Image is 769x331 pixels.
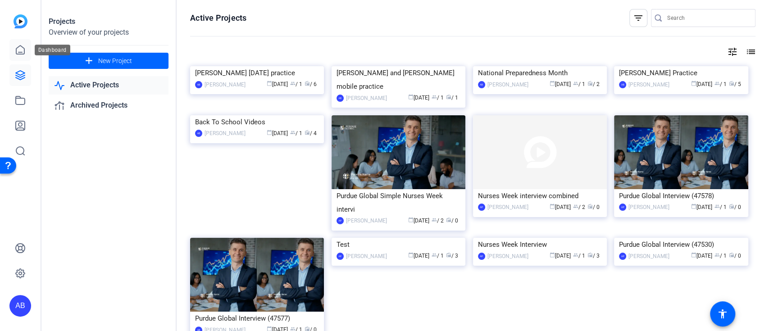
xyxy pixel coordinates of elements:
[195,312,319,325] div: Purdue Global Interview (47577)
[305,81,317,87] span: / 6
[432,253,444,259] span: / 1
[573,252,578,258] span: group
[587,81,593,86] span: radio
[587,204,593,209] span: radio
[714,204,727,210] span: / 1
[729,253,741,259] span: / 0
[408,218,429,224] span: [DATE]
[478,204,485,211] div: AP
[408,95,429,101] span: [DATE]
[633,13,644,23] mat-icon: filter_list
[691,81,696,86] span: calendar_today
[587,81,600,87] span: / 2
[714,81,727,87] span: / 1
[432,217,437,222] span: group
[35,45,71,55] div: Dashboard
[619,189,743,203] div: Purdue Global Interview (47578)
[619,66,743,80] div: [PERSON_NAME] Practice
[205,129,246,138] div: [PERSON_NAME]
[305,130,317,136] span: / 4
[446,218,458,224] span: / 0
[346,252,387,261] div: [PERSON_NAME]
[432,94,437,100] span: group
[290,130,302,136] span: / 1
[478,81,485,88] div: AB
[628,203,669,212] div: [PERSON_NAME]
[305,130,310,135] span: radio
[290,81,296,86] span: group
[478,253,485,260] div: AP
[346,94,387,103] div: [PERSON_NAME]
[714,253,727,259] span: / 1
[408,94,414,100] span: calendar_today
[619,204,626,211] div: AP
[487,252,528,261] div: [PERSON_NAME]
[691,204,712,210] span: [DATE]
[408,217,414,222] span: calendar_today
[14,14,27,28] img: blue-gradient.svg
[550,204,571,210] span: [DATE]
[267,81,288,87] span: [DATE]
[745,46,755,57] mat-icon: list
[195,66,319,80] div: [PERSON_NAME] [DATE] practice
[337,189,460,216] div: Purdue Global Simple Nurses Week intervi
[628,80,669,89] div: [PERSON_NAME]
[717,308,728,319] mat-icon: accessibility
[478,66,602,80] div: National Preparedness Month
[619,81,626,88] div: AB
[550,81,555,86] span: calendar_today
[573,253,585,259] span: / 1
[205,80,246,89] div: [PERSON_NAME]
[337,66,460,93] div: [PERSON_NAME] and [PERSON_NAME] mobile practice
[691,204,696,209] span: calendar_today
[550,252,555,258] span: calendar_today
[83,55,95,67] mat-icon: add
[446,95,458,101] span: / 1
[487,80,528,89] div: [PERSON_NAME]
[337,217,344,224] div: AP
[729,252,734,258] span: radio
[9,295,31,317] div: AB
[432,252,437,258] span: group
[267,130,288,136] span: [DATE]
[195,115,319,129] div: Back To School Videos
[432,95,444,101] span: / 1
[729,204,741,210] span: / 0
[446,253,458,259] span: / 3
[190,13,246,23] h1: Active Projects
[714,204,720,209] span: group
[573,204,585,210] span: / 2
[446,252,451,258] span: radio
[587,253,600,259] span: / 3
[346,216,387,225] div: [PERSON_NAME]
[691,81,712,87] span: [DATE]
[49,76,168,95] a: Active Projects
[729,81,734,86] span: radio
[628,252,669,261] div: [PERSON_NAME]
[729,204,734,209] span: radio
[49,53,168,69] button: New Project
[49,96,168,115] a: Archived Projects
[337,253,344,260] div: AP
[550,253,571,259] span: [DATE]
[729,81,741,87] span: / 5
[691,253,712,259] span: [DATE]
[432,218,444,224] span: / 2
[408,253,429,259] span: [DATE]
[337,238,460,251] div: Test
[337,95,344,102] div: AB
[478,238,602,251] div: Nurses Week Interview
[587,252,593,258] span: radio
[714,252,720,258] span: group
[290,130,296,135] span: group
[573,81,585,87] span: / 1
[487,203,528,212] div: [PERSON_NAME]
[446,94,451,100] span: radio
[619,238,743,251] div: Purdue Global Interview (47530)
[408,252,414,258] span: calendar_today
[619,253,626,260] div: AP
[550,204,555,209] span: calendar_today
[667,13,748,23] input: Search
[727,46,738,57] mat-icon: tune
[587,204,600,210] span: / 0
